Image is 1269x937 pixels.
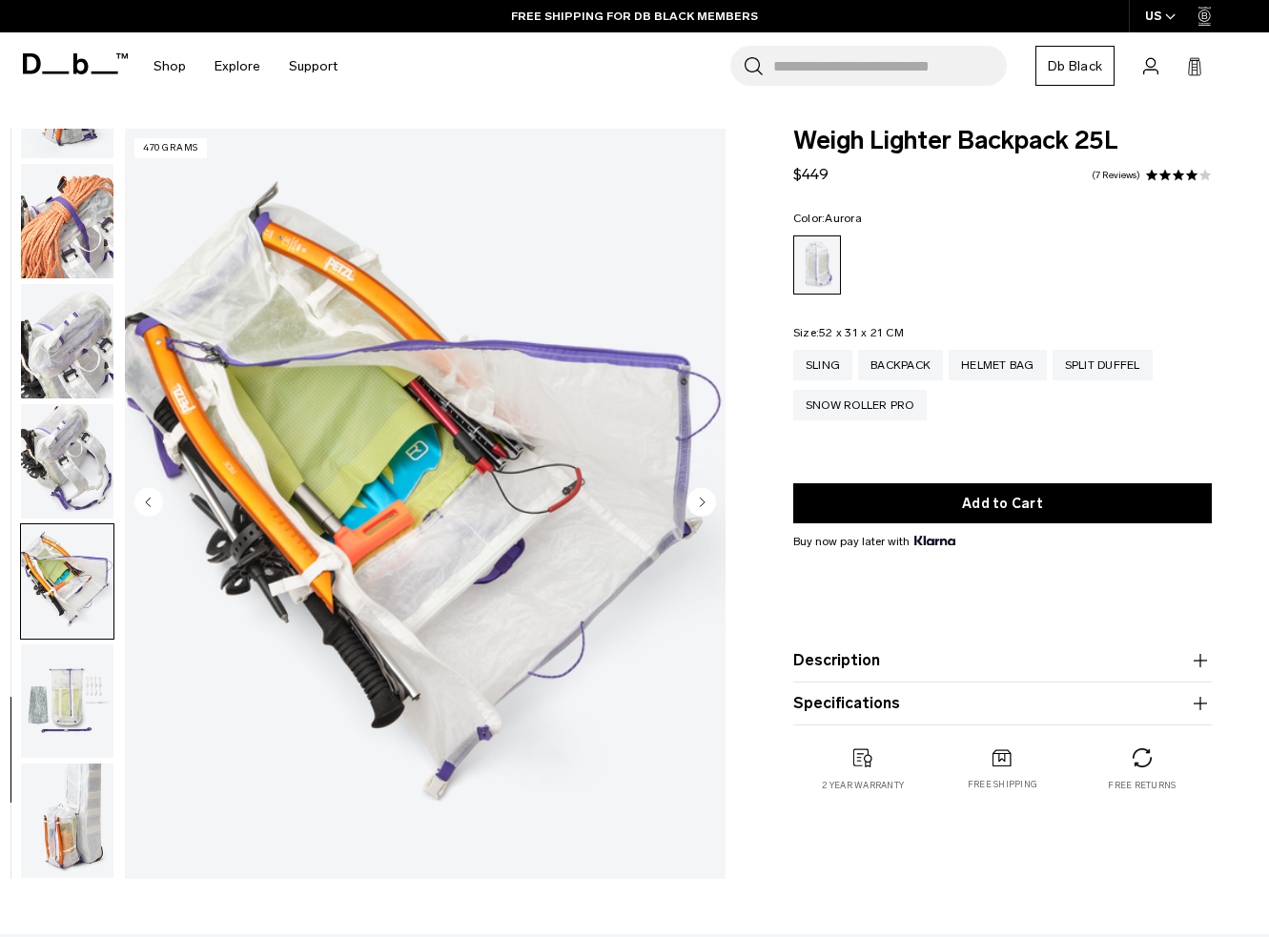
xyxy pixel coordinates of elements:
[20,283,114,399] button: Weigh_Lighter_Backpack_25L_12.png
[858,350,943,380] a: Backpack
[134,487,163,519] button: Previous slide
[20,643,114,760] button: Weigh_Lighter_Backpack_25L_15.png
[914,536,955,545] img: {"height" => 20, "alt" => "Klarna"}
[21,524,113,639] img: Weigh_Lighter_Backpack_25L_14.png
[793,129,1212,153] span: Weigh Lighter Backpack 25L
[215,32,260,100] a: Explore
[289,32,338,100] a: Support
[20,403,114,519] button: Weigh_Lighter_Backpack_25L_13.png
[134,138,207,158] p: 470 grams
[793,235,841,295] a: Aurora
[20,523,114,640] button: Weigh_Lighter_Backpack_25L_14.png
[825,212,862,225] span: Aurora
[1035,46,1115,86] a: Db Black
[793,165,829,183] span: $449
[21,404,113,519] img: Weigh_Lighter_Backpack_25L_13.png
[21,764,113,878] img: Weigh_Lighter_Backpack_25L_16.png
[793,213,862,224] legend: Color:
[793,390,927,420] a: Snow Roller Pro
[793,327,904,338] legend: Size:
[20,163,114,279] button: Weigh_Lighter_Backpack_25L_11.png
[1108,779,1176,792] p: Free returns
[139,32,352,100] nav: Main Navigation
[1092,171,1140,180] a: 7 reviews
[793,350,852,380] a: Sling
[949,350,1047,380] a: Helmet Bag
[511,8,758,25] a: FREE SHIPPING FOR DB BLACK MEMBERS
[793,533,955,550] span: Buy now pay later with
[822,779,904,792] p: 2 year warranty
[21,644,113,759] img: Weigh_Lighter_Backpack_25L_15.png
[819,326,904,339] span: 52 x 31 x 21 CM
[793,649,1212,672] button: Description
[21,164,113,278] img: Weigh_Lighter_Backpack_25L_11.png
[793,483,1212,523] button: Add to Cart
[125,129,726,879] img: Weigh_Lighter_Backpack_25L_14.png
[125,129,726,879] li: 16 / 18
[793,692,1212,715] button: Specifications
[21,284,113,398] img: Weigh_Lighter_Backpack_25L_12.png
[20,763,114,879] button: Weigh_Lighter_Backpack_25L_16.png
[687,487,716,519] button: Next slide
[968,778,1037,791] p: Free shipping
[1053,350,1153,380] a: Split Duffel
[154,32,186,100] a: Shop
